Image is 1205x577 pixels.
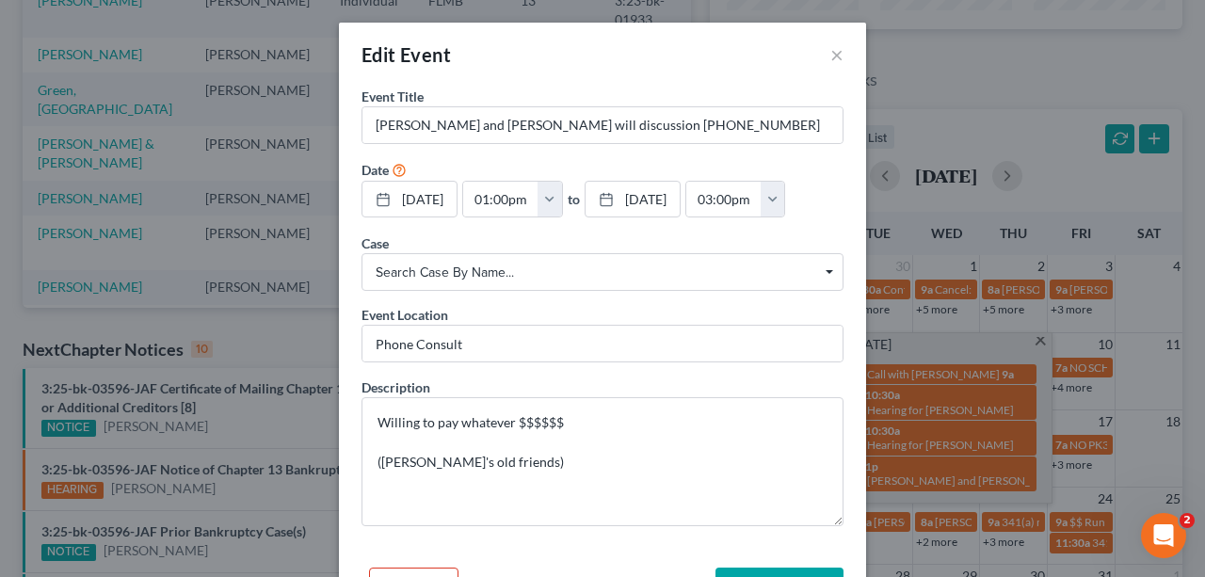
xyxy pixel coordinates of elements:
label: Date [361,160,389,180]
span: Search case by name... [376,263,829,282]
a: [DATE] [586,182,680,217]
span: Select box activate [361,253,843,291]
label: Description [361,377,430,397]
iframe: Intercom live chat [1141,513,1186,558]
input: -- : -- [463,182,538,217]
input: Enter event name... [362,107,843,143]
a: [DATE] [362,182,457,217]
input: -- : -- [686,182,762,217]
label: Event Location [361,305,448,325]
label: Case [361,233,389,253]
input: Enter location... [362,326,843,361]
span: 2 [1180,513,1195,528]
span: Edit Event [361,43,451,66]
span: Event Title [361,88,424,104]
button: × [830,43,843,66]
label: to [568,189,580,209]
